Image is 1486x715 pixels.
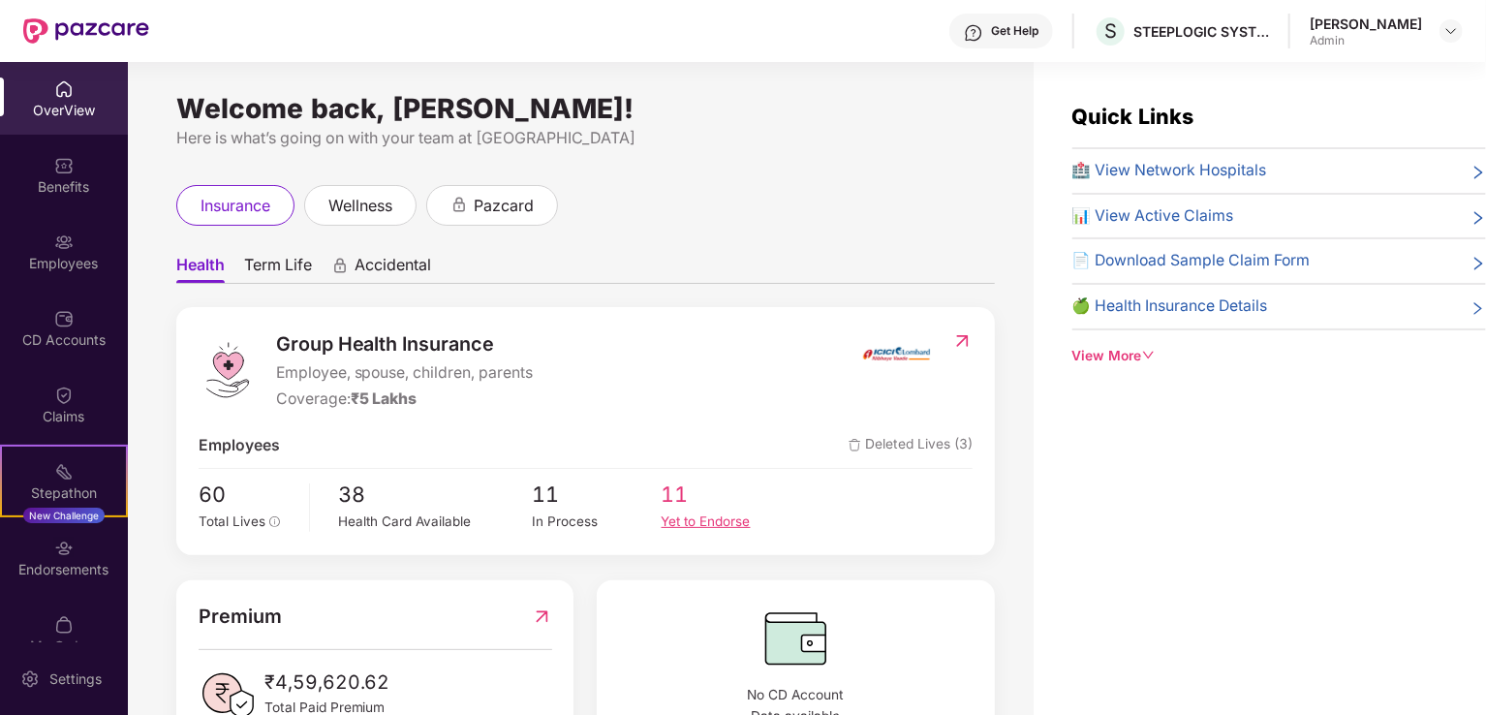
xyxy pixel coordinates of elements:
img: logo [199,341,257,399]
div: Admin [1310,33,1422,48]
img: New Pazcare Logo [23,18,149,44]
span: Premium [199,602,282,632]
img: svg+xml;base64,PHN2ZyBpZD0iRHJvcGRvd24tMzJ4MzIiIHhtbG5zPSJodHRwOi8vd3d3LnczLm9yZy8yMDAwL3N2ZyIgd2... [1443,23,1459,39]
span: 11 [532,479,661,512]
span: pazcard [474,194,534,218]
img: svg+xml;base64,PHN2ZyBpZD0iSGVscC0zMngzMiIgeG1sbnM9Imh0dHA6Ly93d3cudzMub3JnLzIwMDAvc3ZnIiB3aWR0aD... [964,23,983,43]
img: svg+xml;base64,PHN2ZyBpZD0iQmVuZWZpdHMiIHhtbG5zPSJodHRwOi8vd3d3LnczLm9yZy8yMDAwL3N2ZyIgd2lkdGg9Ij... [54,156,74,175]
div: [PERSON_NAME] [1310,15,1422,33]
span: right [1471,163,1486,183]
div: New Challenge [23,508,105,523]
img: svg+xml;base64,PHN2ZyBpZD0iTXlfT3JkZXJzIiBkYXRhLW5hbWU9Ik15IE9yZGVycyIgeG1sbnM9Imh0dHA6Ly93d3cudz... [54,615,74,635]
span: S [1104,19,1117,43]
img: insurerIcon [860,329,933,378]
span: 60 [199,479,295,512]
div: animation [331,257,349,274]
div: Settings [44,669,108,689]
span: Employee, spouse, children, parents [276,361,534,386]
div: Welcome back, [PERSON_NAME]! [176,101,995,116]
span: ₹5 Lakhs [351,389,418,408]
span: 📄 Download Sample Claim Form [1072,249,1311,273]
span: Total Lives [199,513,265,529]
div: Yet to Endorse [662,512,790,532]
span: wellness [328,194,392,218]
span: Quick Links [1072,104,1194,129]
img: RedirectIcon [952,331,973,351]
span: ₹4,59,620.62 [264,668,390,698]
img: deleteIcon [849,439,861,451]
span: 🍏 Health Insurance Details [1072,295,1268,319]
span: Accidental [355,255,431,283]
div: Stepathon [2,483,126,503]
span: Group Health Insurance [276,329,534,359]
div: STEEPLOGIC SYSTEMS PRIVATE LIMITED [1133,22,1269,41]
div: animation [450,196,468,213]
div: Coverage: [276,388,534,412]
span: right [1471,208,1486,229]
div: Health Card Available [339,512,533,532]
div: View More [1072,346,1486,367]
span: 📊 View Active Claims [1072,204,1234,229]
div: Here is what’s going on with your team at [GEOGRAPHIC_DATA] [176,126,995,150]
div: Get Help [991,23,1038,39]
div: In Process [532,512,661,532]
img: svg+xml;base64,PHN2ZyBpZD0iQ0RfQWNjb3VudHMiIGRhdGEtbmFtZT0iQ0QgQWNjb3VudHMiIHhtbG5zPSJodHRwOi8vd3... [54,309,74,328]
span: right [1471,253,1486,273]
img: CDBalanceIcon [619,602,973,675]
img: svg+xml;base64,PHN2ZyBpZD0iU2V0dGluZy0yMHgyMCIgeG1sbnM9Imh0dHA6Ly93d3cudzMub3JnLzIwMDAvc3ZnIiB3aW... [20,669,40,689]
span: Health [176,255,225,283]
span: 🏥 View Network Hospitals [1072,159,1267,183]
span: Employees [199,434,280,458]
img: svg+xml;base64,PHN2ZyBpZD0iRW1wbG95ZWVzIiB4bWxucz0iaHR0cDovL3d3dy53My5vcmcvMjAwMC9zdmciIHdpZHRoPS... [54,233,74,252]
img: svg+xml;base64,PHN2ZyBpZD0iQ2xhaW0iIHhtbG5zPSJodHRwOi8vd3d3LnczLm9yZy8yMDAwL3N2ZyIgd2lkdGg9IjIwIi... [54,386,74,405]
span: Term Life [244,255,312,283]
img: svg+xml;base64,PHN2ZyBpZD0iRW5kb3JzZW1lbnRzIiB4bWxucz0iaHR0cDovL3d3dy53My5vcmcvMjAwMC9zdmciIHdpZH... [54,539,74,558]
img: svg+xml;base64,PHN2ZyBpZD0iSG9tZSIgeG1sbnM9Imh0dHA6Ly93d3cudzMub3JnLzIwMDAvc3ZnIiB3aWR0aD0iMjAiIG... [54,79,74,99]
img: RedirectIcon [532,602,552,632]
span: 11 [662,479,790,512]
span: down [1142,349,1156,362]
span: info-circle [269,516,281,528]
span: right [1471,298,1486,319]
img: svg+xml;base64,PHN2ZyB4bWxucz0iaHR0cDovL3d3dy53My5vcmcvMjAwMC9zdmciIHdpZHRoPSIyMSIgaGVpZ2h0PSIyMC... [54,462,74,482]
span: insurance [201,194,270,218]
span: 38 [339,479,533,512]
span: Deleted Lives (3) [849,434,973,458]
